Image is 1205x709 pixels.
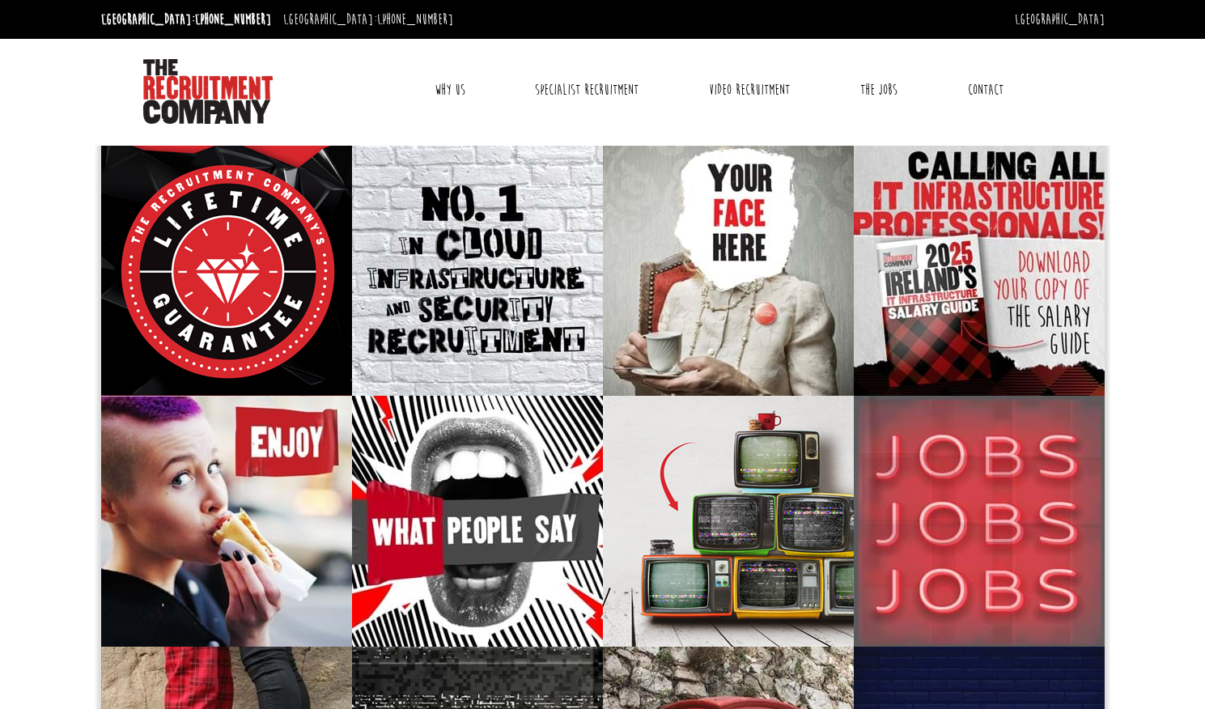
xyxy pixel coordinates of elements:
[377,11,453,28] a: [PHONE_NUMBER]
[697,70,802,110] a: Video Recruitment
[143,59,273,124] img: The Recruitment Company
[422,70,477,110] a: Why Us
[97,6,275,32] li: [GEOGRAPHIC_DATA]:
[848,70,910,110] a: The Jobs
[523,70,651,110] a: Specialist Recruitment
[195,11,271,28] a: [PHONE_NUMBER]
[279,6,457,32] li: [GEOGRAPHIC_DATA]:
[956,70,1016,110] a: Contact
[1015,11,1105,28] a: [GEOGRAPHIC_DATA]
